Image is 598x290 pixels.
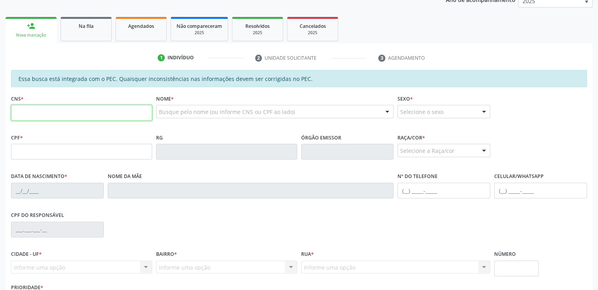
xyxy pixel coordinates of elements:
label: CNS [11,93,24,105]
label: Nome da mãe [108,171,142,183]
span: Selecione o sexo [400,108,443,116]
label: Cidade - UF [11,248,42,261]
div: 2025 [238,30,277,36]
label: CPF [11,132,23,144]
div: 2025 [177,30,222,36]
div: 1 [158,54,165,61]
label: Órgão emissor [301,132,341,144]
span: Agendados [128,23,154,29]
label: CPF do responsável [11,209,64,222]
input: __/__/____ [11,183,104,198]
span: Busque pelo nome (ou informe CNS ou CPF ao lado) [159,108,295,116]
div: person_add [27,22,35,30]
span: Não compareceram [177,23,222,29]
label: Raça/cor [397,132,425,144]
div: Nova marcação [11,32,51,38]
div: Essa busca está integrada com o PEC. Quaisquer inconsistências nas informações devem ser corrigid... [11,70,587,87]
div: 2025 [293,30,332,36]
label: Data de nascimento [11,171,67,183]
span: Selecione a Raça/cor [400,147,454,155]
label: RG [156,132,163,144]
label: Bairro [156,248,177,261]
div: Indivíduo [167,54,194,61]
input: (__) _____-_____ [397,183,490,198]
label: Nome [156,93,174,105]
label: Celular/WhatsApp [494,171,544,183]
label: Número [494,248,516,261]
span: Cancelados [300,23,326,29]
span: Resolvidos [245,23,270,29]
label: Nº do Telefone [397,171,438,183]
span: Na fila [79,23,94,29]
input: (__) _____-_____ [494,183,587,198]
label: Rua [301,248,314,261]
input: ___.___.___-__ [11,222,104,237]
label: Sexo [397,93,413,105]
